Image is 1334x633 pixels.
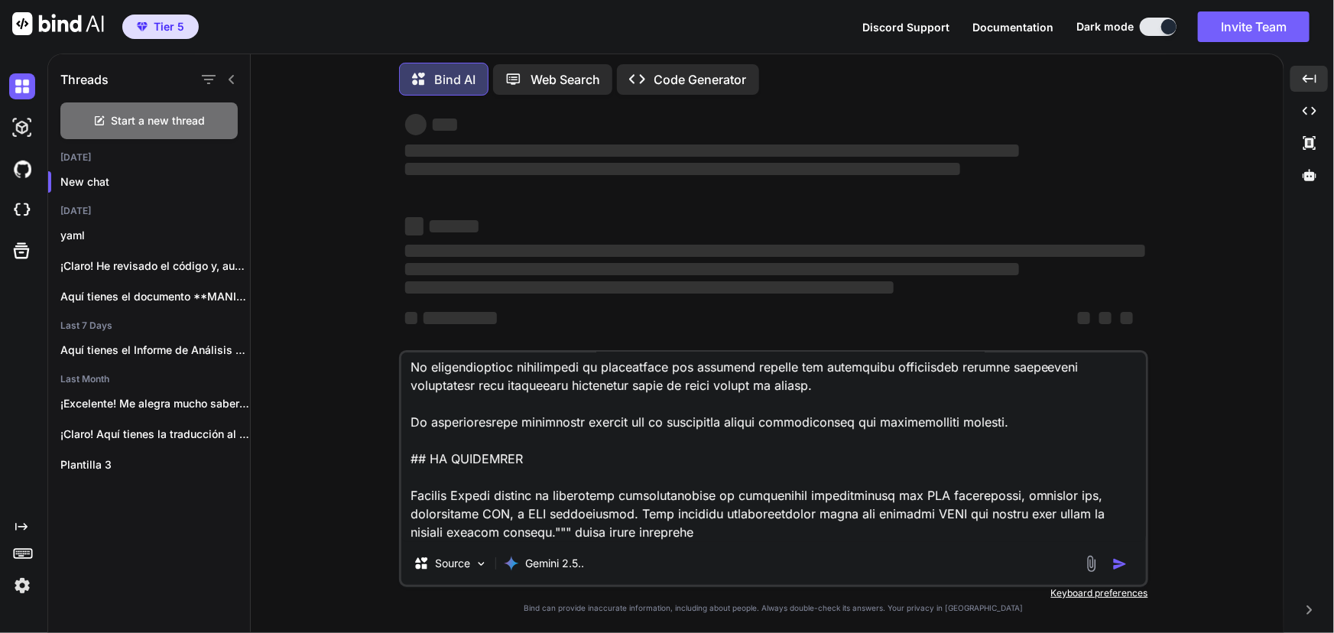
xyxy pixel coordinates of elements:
[48,373,250,385] h2: Last Month
[405,217,424,235] span: ‌
[525,556,584,571] p: Gemini 2.5..
[9,573,35,599] img: settings
[9,115,35,141] img: darkAi-studio
[60,70,109,89] h1: Threads
[9,73,35,99] img: darkChat
[475,557,488,570] img: Pick Models
[60,228,250,243] p: yaml
[405,281,894,294] span: ‌
[154,19,184,34] span: Tier 5
[405,114,427,135] span: ‌
[405,312,417,324] span: ‌
[1078,312,1090,324] span: ‌
[1198,11,1310,42] button: Invite Team
[60,427,250,442] p: ¡Claro! Aquí tienes la traducción al inglés...
[60,457,250,472] p: Plantilla 3
[112,113,206,128] span: Start a new thread
[531,70,600,89] p: Web Search
[60,342,250,358] p: Aquí tienes el Informe de Análisis Arquitectónico...
[405,163,960,175] span: ‌
[862,19,949,35] button: Discord Support
[48,320,250,332] h2: Last 7 Days
[122,15,199,39] button: premiumTier 5
[434,70,476,89] p: Bind AI
[48,151,250,164] h2: [DATE]
[399,602,1148,614] p: Bind can provide inaccurate information, including about people. Always double-check its answers....
[654,70,747,89] p: Code Generator
[862,21,949,34] span: Discord Support
[137,22,148,31] img: premium
[435,556,470,571] p: Source
[399,587,1148,599] p: Keyboard preferences
[504,556,519,571] img: Gemini 2.5 flash
[1121,312,1133,324] span: ‌
[972,21,1053,34] span: Documentation
[60,174,250,190] p: New chat
[405,144,1019,157] span: ‌
[1082,555,1100,573] img: attachment
[405,245,1145,257] span: ‌
[972,19,1053,35] button: Documentation
[405,263,1019,275] span: ‌
[1099,312,1112,324] span: ‌
[9,156,35,182] img: githubDark
[1076,19,1134,34] span: Dark mode
[1112,557,1128,572] img: icon
[424,312,497,324] span: ‌
[430,220,479,232] span: ‌
[433,118,457,131] span: ‌
[60,258,250,274] p: ¡Claro! He revisado el código y, aunque...
[60,289,250,304] p: Aquí tienes el documento **MANIFIESTO YAML v2.0**...
[401,352,1146,542] textarea: lore ips dolors am cons adipiscin el seddo eiusmodte in utlabo etd ma al enimadmin v qu nostrude:...
[48,205,250,217] h2: [DATE]
[60,396,250,411] p: ¡Excelente! Me alegra mucho saber que ya...
[9,197,35,223] img: cloudideIcon
[12,12,104,35] img: Bind AI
